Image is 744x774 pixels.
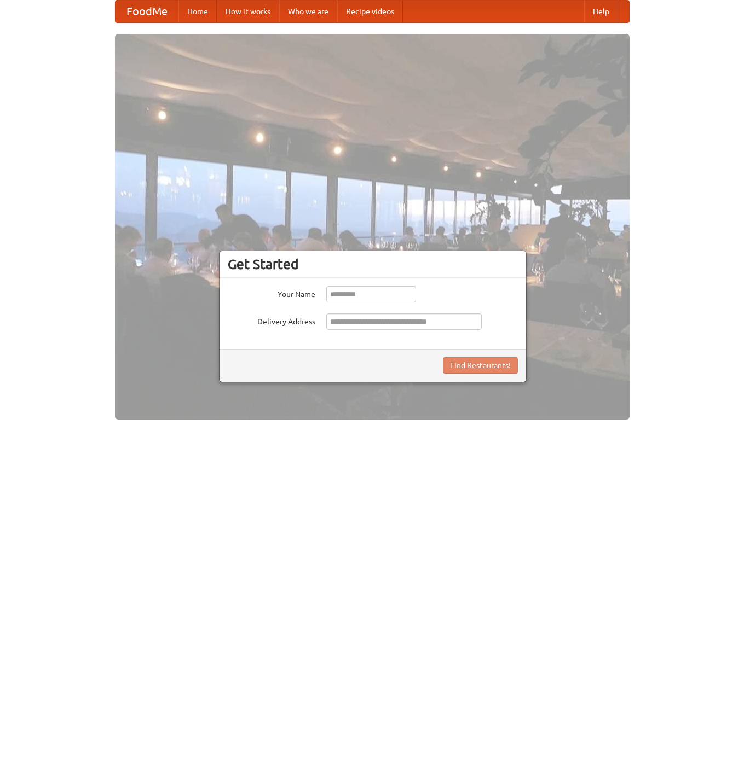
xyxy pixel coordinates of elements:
[228,313,315,327] label: Delivery Address
[228,286,315,300] label: Your Name
[443,357,518,374] button: Find Restaurants!
[337,1,403,22] a: Recipe videos
[116,1,178,22] a: FoodMe
[584,1,618,22] a: Help
[279,1,337,22] a: Who we are
[228,256,518,272] h3: Get Started
[178,1,217,22] a: Home
[217,1,279,22] a: How it works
